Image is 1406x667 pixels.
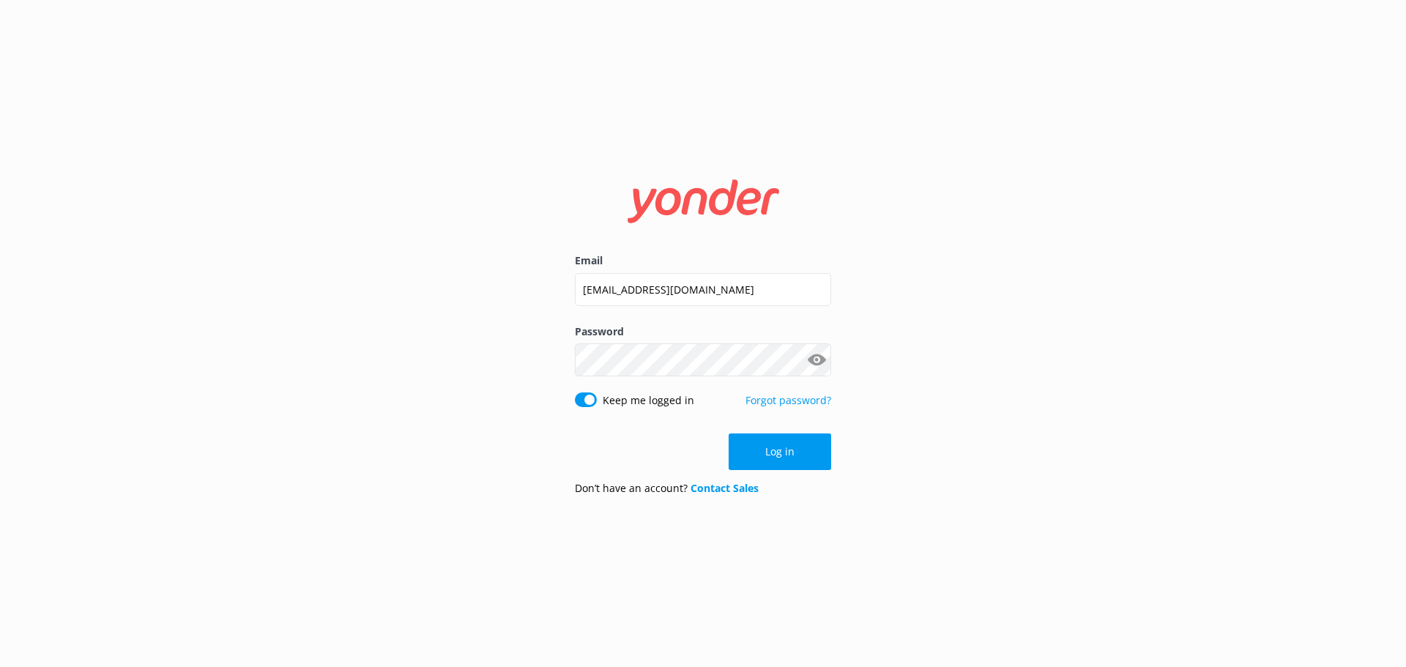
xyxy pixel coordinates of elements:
label: Email [575,253,831,269]
p: Don’t have an account? [575,480,759,496]
label: Keep me logged in [603,392,694,409]
a: Contact Sales [691,481,759,495]
button: Log in [729,433,831,470]
label: Password [575,324,831,340]
a: Forgot password? [745,393,831,407]
button: Show password [802,346,831,375]
input: user@emailaddress.com [575,273,831,306]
